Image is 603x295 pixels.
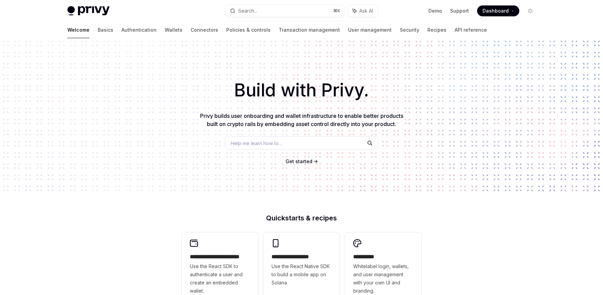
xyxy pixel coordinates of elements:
[182,215,421,221] h2: Quickstarts & recipes
[67,6,110,16] img: light logo
[279,22,340,38] a: Transaction management
[359,7,373,14] span: Ask AI
[450,7,469,14] a: Support
[238,7,257,15] div: Search...
[428,7,442,14] a: Demo
[353,262,413,295] span: Whitelabel login, wallets, and user management with your own UI and branding.
[400,22,419,38] a: Security
[455,22,487,38] a: API reference
[477,5,519,16] a: Dashboard
[286,158,312,165] a: Get started
[67,22,89,38] a: Welcome
[348,22,392,38] a: User management
[225,5,344,17] button: Search...⌘K
[272,262,331,287] span: Use the React Native SDK to build a mobile app on Solana.
[348,5,378,17] button: Ask AI
[427,22,446,38] a: Recipes
[200,112,403,127] span: Privy builds user onboarding and wallet infrastructure to enable better products built on crypto ...
[98,22,113,38] a: Basics
[165,22,182,38] a: Wallets
[333,8,340,14] span: ⌘ K
[525,5,536,16] button: Toggle dark mode
[190,262,250,295] span: Use the React SDK to authenticate a user and create an embedded wallet.
[226,22,271,38] a: Policies & controls
[483,7,509,14] span: Dashboard
[286,158,312,164] span: Get started
[121,22,157,38] a: Authentication
[191,22,218,38] a: Connectors
[231,140,282,147] span: Help me learn how to…
[11,77,592,104] h1: Build with Privy.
